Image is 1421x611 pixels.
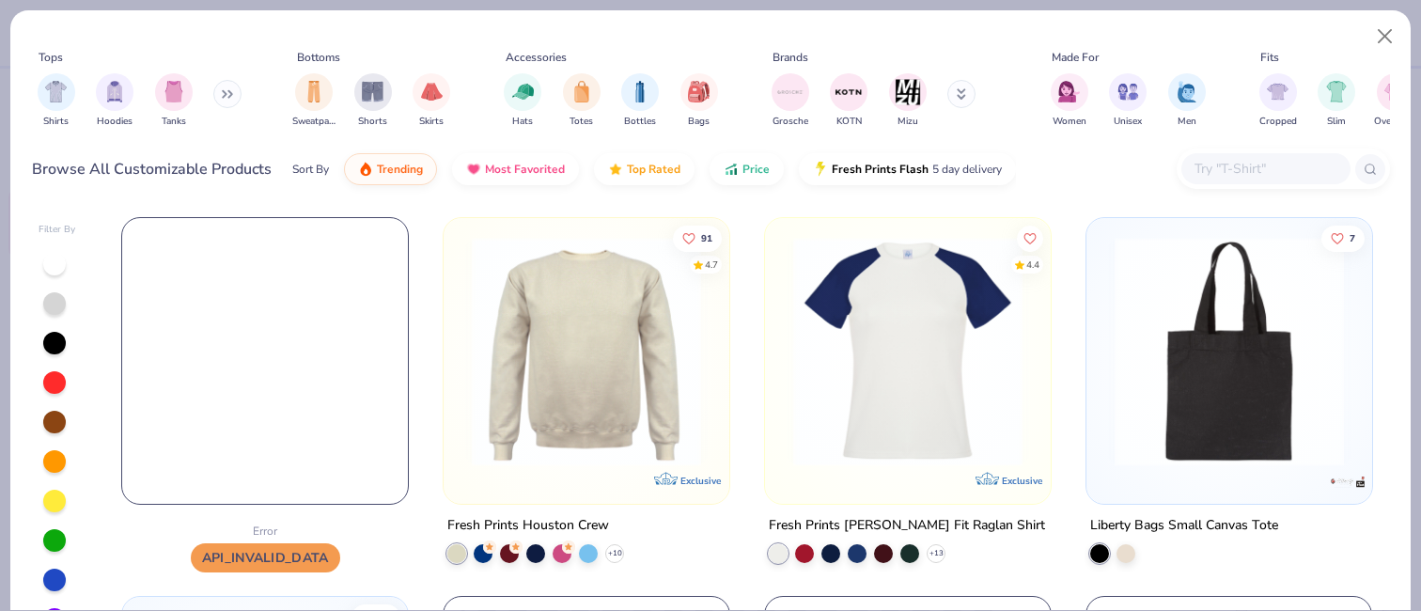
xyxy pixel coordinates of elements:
div: Fresh Prints Houston Crew [447,514,609,538]
img: Shorts Image [362,81,383,102]
div: Bottoms [297,49,340,66]
img: trending.gif [358,162,373,177]
button: filter button [1168,73,1206,129]
span: Shirts [43,115,69,129]
div: Liberty Bags Small Canvas Tote [1090,514,1278,538]
div: filter for Shorts [354,73,392,129]
div: filter for Tanks [155,73,193,129]
span: Skirts [419,115,444,129]
button: filter button [1374,73,1416,129]
img: Cropped Image [1267,81,1288,102]
div: Accessories [506,49,567,66]
div: filter for Shirts [38,73,75,129]
button: filter button [292,73,336,129]
img: Skirts Image [421,81,443,102]
div: filter for KOTN [830,73,867,129]
img: Hats Image [512,81,534,102]
button: filter button [680,73,718,129]
span: Cropped [1259,115,1297,129]
button: filter button [1109,73,1147,129]
button: Top Rated [594,153,695,185]
span: + 10 [608,548,622,559]
div: filter for Men [1168,73,1206,129]
img: Liberty Bags logo [1328,463,1366,501]
img: d6d584ca-6ecb-4862-80f9-37d415fce208 [784,237,1032,466]
img: e57e135b-9bef-4ec7-8879-9d5fc9bd6a4b [710,237,959,466]
span: Grosche [773,115,808,129]
span: Bags [688,115,710,129]
button: filter button [1259,73,1297,129]
div: Sort By [292,161,329,178]
img: Bottles Image [630,81,650,102]
img: 119f3be6-5c8d-4dec-a817-4e77bf7f5439 [1105,237,1353,466]
div: filter for Hoodies [96,73,133,129]
button: filter button [38,73,75,129]
button: filter button [563,73,601,129]
img: Unisex Image [1117,81,1139,102]
span: Tanks [162,115,186,129]
button: filter button [504,73,541,129]
span: 91 [701,233,712,243]
button: filter button [155,73,193,129]
div: Browse All Customizable Products [32,158,272,180]
div: Fits [1260,49,1279,66]
img: Grosche Image [776,78,804,106]
div: 4.7 [705,258,718,272]
div: Error [121,524,409,539]
div: filter for Bags [680,73,718,129]
button: Like [673,225,722,251]
span: Mizu [898,115,918,129]
button: filter button [830,73,867,129]
span: Hats [512,115,533,129]
div: Brands [773,49,808,66]
div: Tops [39,49,63,66]
img: Slim Image [1326,81,1347,102]
button: filter button [621,73,659,129]
span: Oversized [1374,115,1416,129]
button: Close [1367,19,1403,55]
button: Like [1321,225,1365,251]
div: filter for Skirts [413,73,450,129]
span: Slim [1327,115,1346,129]
span: Fresh Prints Flash [832,162,929,177]
img: KOTN Image [835,78,863,106]
span: Most Favorited [485,162,565,177]
img: Mizu Image [894,78,922,106]
div: filter for Grosche [772,73,809,129]
button: filter button [772,73,809,129]
span: API_INVALID_DATA [191,543,340,572]
div: filter for Slim [1318,73,1355,129]
img: 44fdc587-2d6a-47aa-a785-3aaf2b23d849 [1031,237,1279,466]
span: Totes [570,115,593,129]
img: Sweatpants Image [304,81,324,102]
div: 4.4 [1026,258,1039,272]
div: filter for Women [1051,73,1088,129]
span: Bottles [624,115,656,129]
img: Totes Image [571,81,592,102]
img: Women Image [1058,81,1080,102]
img: Men Image [1177,81,1197,102]
img: Bags Image [688,81,709,102]
span: Men [1178,115,1196,129]
span: + 13 [929,548,943,559]
img: Hoodies Image [104,81,125,102]
button: filter button [889,73,927,129]
span: Unisex [1114,115,1142,129]
span: Exclusive [1002,475,1042,487]
span: Hoodies [97,115,133,129]
button: filter button [96,73,133,129]
span: Sweatpants [292,115,336,129]
span: Price [742,162,770,177]
div: filter for Bottles [621,73,659,129]
img: most_fav.gif [466,162,481,177]
span: 7 [1350,233,1355,243]
button: filter button [1051,73,1088,129]
div: Fresh Prints [PERSON_NAME] Fit Raglan Shirt [769,514,1045,538]
span: Exclusive [680,475,721,487]
button: filter button [354,73,392,129]
span: Women [1053,115,1086,129]
span: KOTN [836,115,862,129]
button: Price [710,153,784,185]
div: filter for Unisex [1109,73,1147,129]
img: Shirts Image [45,81,67,102]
